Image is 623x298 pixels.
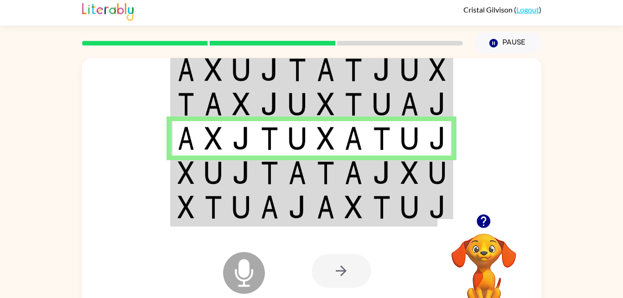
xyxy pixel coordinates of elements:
img: a [401,92,418,116]
img: j [429,92,446,116]
img: Literably [82,0,134,21]
img: a [178,127,194,150]
button: Pause [474,32,541,54]
img: x [178,161,194,184]
img: t [178,92,194,116]
img: u [232,195,250,219]
img: u [232,58,250,81]
img: u [401,195,418,219]
img: j [429,195,446,219]
img: u [401,127,418,150]
img: j [373,58,391,81]
img: t [345,58,362,81]
img: a [178,58,194,81]
img: a [289,161,306,184]
img: j [232,161,250,184]
img: t [373,127,391,150]
img: t [261,161,278,184]
img: j [232,127,250,150]
img: x [317,92,334,116]
img: a [317,195,334,219]
img: a [261,195,278,219]
img: a [205,92,222,116]
img: j [373,161,391,184]
img: t [345,92,362,116]
img: x [345,195,362,219]
img: j [289,195,306,219]
img: x [205,58,222,81]
img: x [178,195,194,219]
img: j [261,92,278,116]
img: u [373,92,391,116]
img: t [317,161,334,184]
img: u [205,161,222,184]
img: j [429,127,446,150]
img: j [261,58,278,81]
img: x [429,58,446,81]
img: a [345,127,362,150]
img: a [345,161,362,184]
span: Cristal Gilvison [463,5,514,14]
a: Logout [516,5,539,14]
div: ( ) [463,5,541,14]
img: t [205,195,222,219]
img: u [289,127,306,150]
img: x [205,127,222,150]
img: t [289,58,306,81]
img: x [401,161,418,184]
img: u [429,161,446,184]
img: u [289,92,306,116]
img: t [373,195,391,219]
img: u [401,58,418,81]
img: a [317,58,334,81]
img: x [232,92,250,116]
img: x [317,127,334,150]
img: t [261,127,278,150]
